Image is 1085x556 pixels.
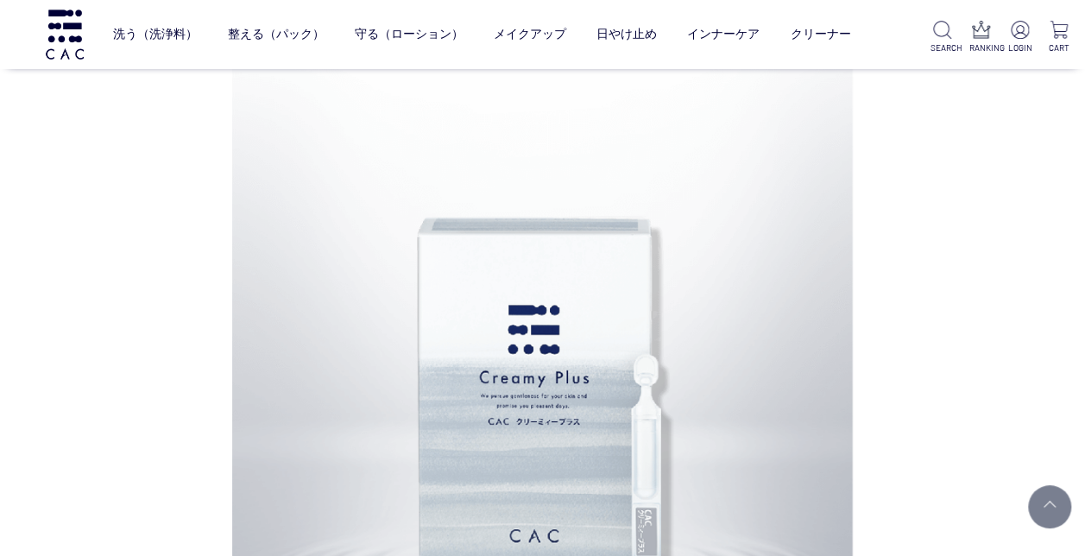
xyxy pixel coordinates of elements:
a: 日やけ止め [596,13,657,56]
p: LOGIN [1007,41,1032,54]
a: 守る（ローション） [355,13,464,56]
a: クリーナー [790,13,850,56]
a: メイクアップ [494,13,566,56]
a: RANKING [968,21,994,54]
p: SEARCH [930,41,956,54]
a: LOGIN [1007,21,1032,54]
a: インナーケア [687,13,760,56]
p: CART [1046,41,1071,54]
p: RANKING [968,41,994,54]
a: 洗う（洗浄料） [113,13,198,56]
a: CART [1046,21,1071,54]
a: 整える（パック） [228,13,325,56]
a: SEARCH [930,21,956,54]
img: logo [43,9,86,59]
